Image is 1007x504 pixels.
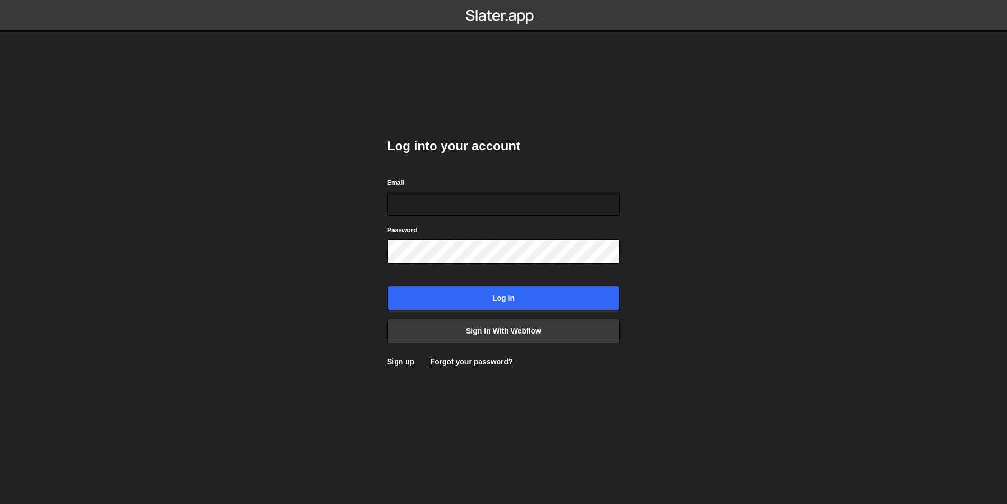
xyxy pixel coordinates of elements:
[387,286,620,310] input: Log in
[387,177,404,188] label: Email
[430,357,512,366] a: Forgot your password?
[387,357,414,366] a: Sign up
[387,319,620,343] a: Sign in with Webflow
[387,225,417,236] label: Password
[387,138,620,155] h2: Log into your account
